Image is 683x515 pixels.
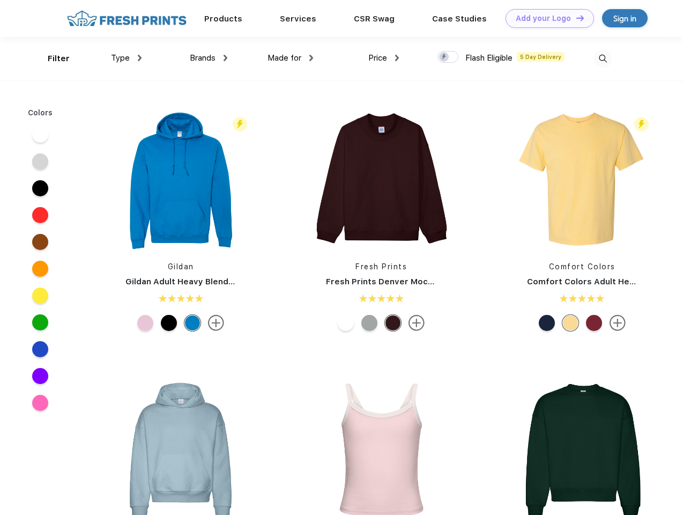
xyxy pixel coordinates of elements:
[613,12,636,25] div: Sign in
[368,53,387,63] span: Price
[465,53,513,63] span: Flash Eligible
[48,53,70,65] div: Filter
[517,52,565,62] span: 5 Day Delivery
[539,315,555,331] div: Midnight
[385,315,401,331] div: Burgundy
[562,315,578,331] div: Butter
[634,117,649,131] img: flash_active_toggle.svg
[184,315,201,331] div: Sapphire
[610,315,626,331] img: more.svg
[137,315,153,331] div: Light Pink
[326,277,559,286] a: Fresh Prints Denver Mock Neck Heavyweight Sweatshirt
[204,14,242,24] a: Products
[511,108,654,251] img: func=resize&h=266
[109,108,252,251] img: func=resize&h=266
[409,315,425,331] img: more.svg
[361,315,377,331] div: Heathered Grey
[224,55,227,61] img: dropdown.png
[20,107,61,119] div: Colors
[310,108,452,251] img: func=resize&h=266
[586,315,602,331] div: Chili
[338,315,354,331] div: White
[395,55,399,61] img: dropdown.png
[602,9,648,27] a: Sign in
[549,262,615,271] a: Comfort Colors
[190,53,216,63] span: Brands
[64,9,190,28] img: fo%20logo%202.webp
[111,53,130,63] span: Type
[125,277,360,286] a: Gildan Adult Heavy Blend 8 Oz. 50/50 Hooded Sweatshirt
[576,15,584,21] img: DT
[138,55,142,61] img: dropdown.png
[168,262,194,271] a: Gildan
[233,117,247,131] img: flash_active_toggle.svg
[161,315,177,331] div: Black
[309,55,313,61] img: dropdown.png
[516,14,571,23] div: Add your Logo
[594,50,612,68] img: desktop_search.svg
[208,315,224,331] img: more.svg
[355,262,407,271] a: Fresh Prints
[268,53,301,63] span: Made for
